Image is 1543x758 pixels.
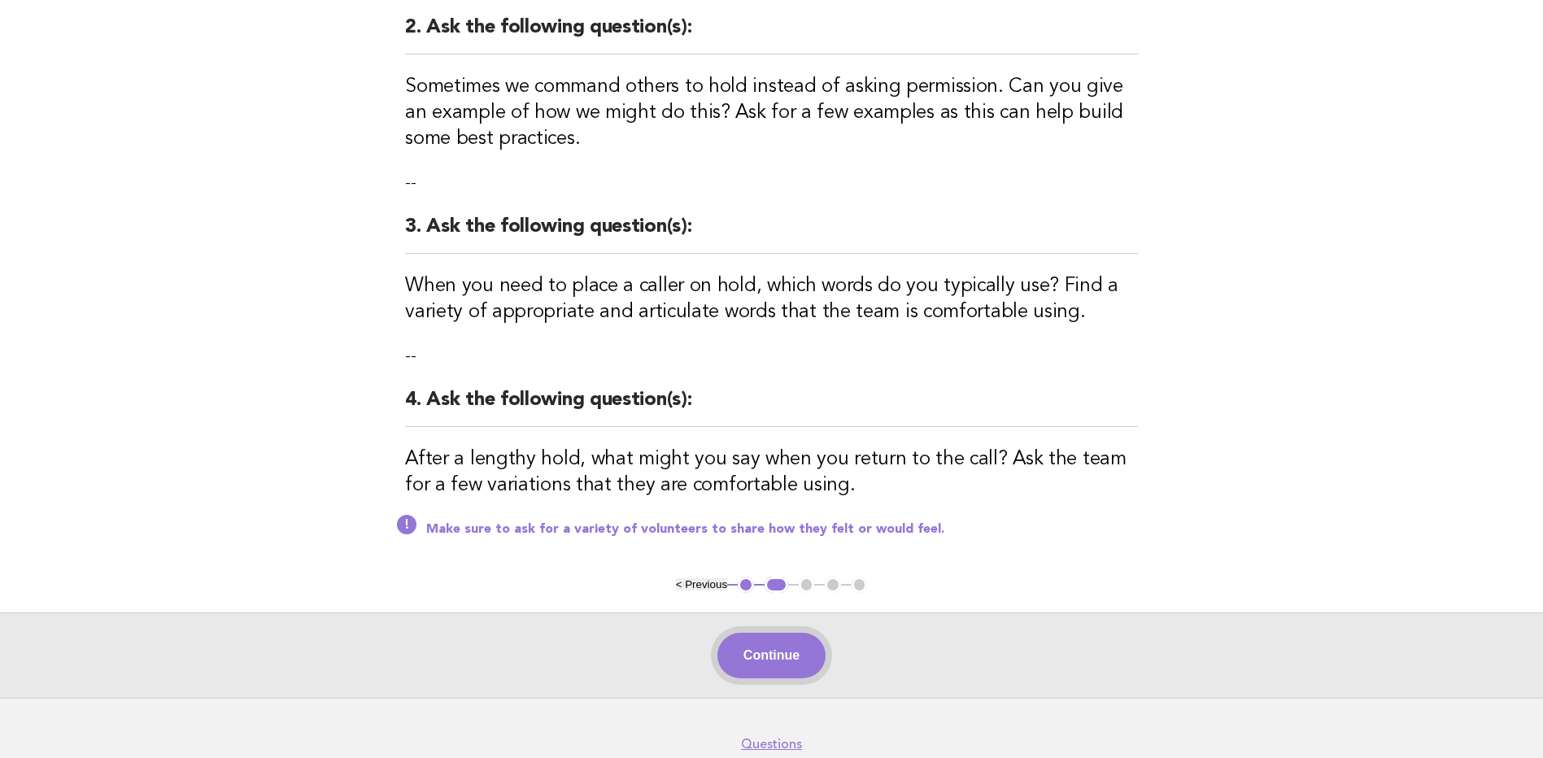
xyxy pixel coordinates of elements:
[405,172,1138,194] p: --
[717,633,826,678] button: Continue
[765,577,788,593] button: 2
[405,15,1138,54] h2: 2. Ask the following question(s):
[405,387,1138,427] h2: 4. Ask the following question(s):
[405,345,1138,368] p: --
[405,447,1138,499] h3: After a lengthy hold, what might you say when you return to the call? Ask the team for a few vari...
[676,578,727,590] button: < Previous
[405,214,1138,254] h2: 3. Ask the following question(s):
[738,577,754,593] button: 1
[426,521,1138,538] p: Make sure to ask for a variety of volunteers to share how they felt or would feel.
[405,74,1138,152] h3: Sometimes we command others to hold instead of asking permission. Can you give an example of how ...
[741,736,802,752] a: Questions
[405,273,1138,325] h3: When you need to place a caller on hold, which words do you typically use? Find a variety of appr...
